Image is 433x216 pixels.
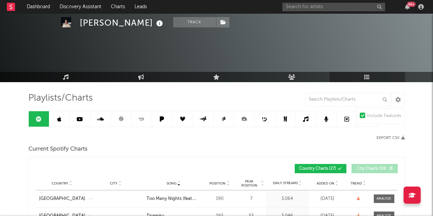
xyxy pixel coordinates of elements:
button: Country Charts(27) [295,164,346,173]
input: Search for artists [282,3,385,11]
span: City [110,181,117,186]
button: Track [173,17,216,27]
span: Song [167,181,177,186]
div: 7 [239,195,264,202]
div: 190 [204,195,235,202]
span: Current Spotify Charts [28,145,88,153]
a: [GEOGRAPHIC_DATA] [39,195,85,202]
span: Peak Position [239,179,260,188]
div: [DATE] [310,195,345,202]
span: Trend [351,181,362,186]
button: City Charts(59) [352,164,398,173]
span: Playlists/Charts [28,94,93,102]
div: 99 + [407,2,416,7]
span: City Charts ( 59 ) [356,167,387,171]
div: 3,064 [268,195,307,202]
span: Country Charts ( 27 ) [299,167,336,171]
span: Country [52,181,68,186]
input: Search Playlists/Charts [305,93,391,106]
span: Daily Streams [273,181,298,186]
div: [PERSON_NAME] [80,17,165,28]
button: Export CSV [377,136,405,140]
span: Added On [317,181,334,186]
span: Position [209,181,226,186]
div: Include Features [367,112,401,120]
button: 99+ [405,4,410,10]
a: Too Many Nights (feat. [PERSON_NAME] & with Future) [147,195,201,202]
